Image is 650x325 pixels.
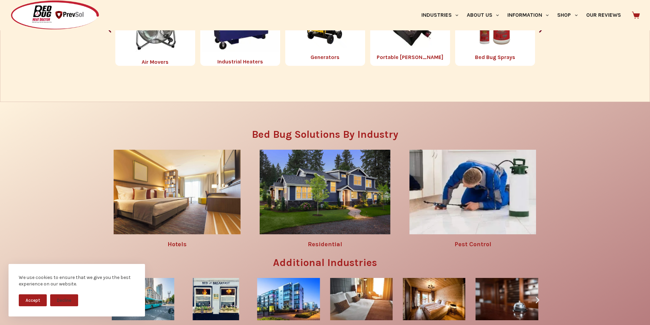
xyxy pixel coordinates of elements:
div: We use cookies to ensure that we give you the best experience on our website. [19,274,135,287]
a: Industrial Heaters [217,58,263,65]
a: Generators [310,54,340,60]
a: Pest Control [454,240,491,248]
div: 4 / 8 [370,3,450,66]
button: Accept [19,294,47,306]
div: Next slide [533,296,542,305]
a: Hotels [168,240,187,248]
div: 1 / 8 [115,3,195,66]
a: Air Movers [142,59,169,65]
a: Residential [308,240,342,248]
button: Open LiveChat chat widget [5,3,26,23]
h3: Additional Industries [109,257,542,268]
div: 5 / 8 [455,3,535,66]
a: Bed Bug Sprays [475,54,515,60]
div: 3 / 8 [285,3,365,66]
button: Decline [50,294,78,306]
div: Carousel [115,3,535,66]
h3: Bed Bug Solutions By Industry [109,129,542,139]
div: 2 / 8 [200,3,280,66]
a: Portable [PERSON_NAME] [377,54,443,60]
